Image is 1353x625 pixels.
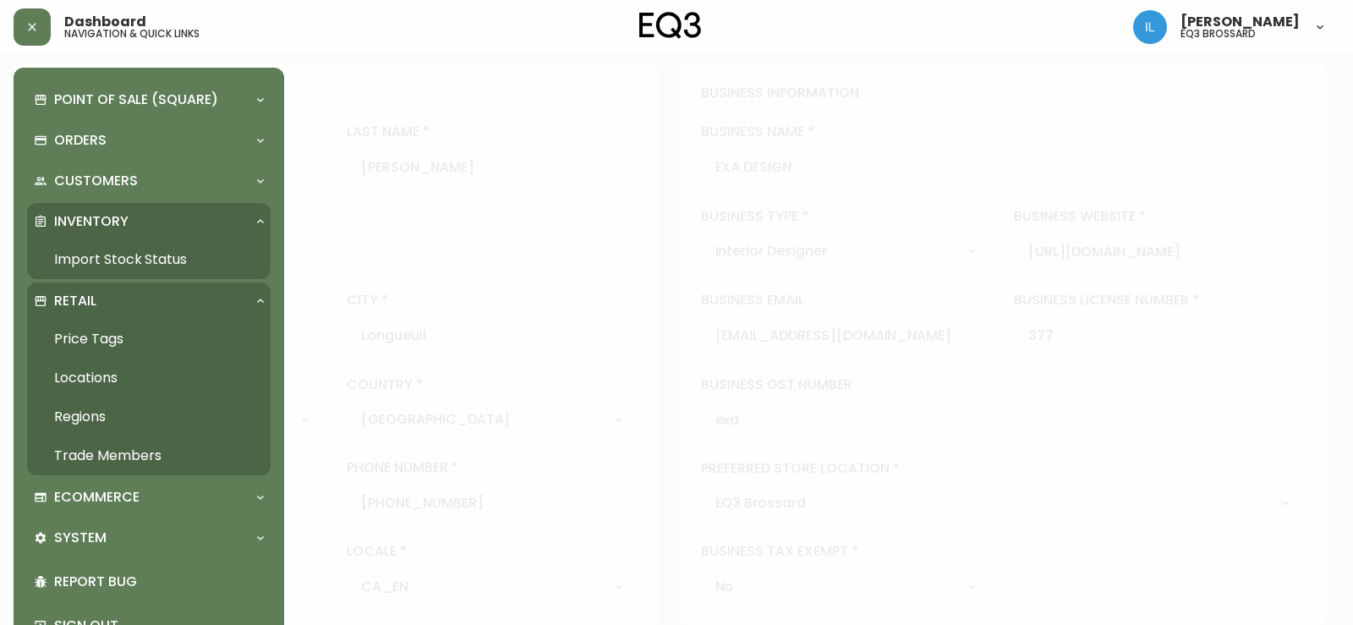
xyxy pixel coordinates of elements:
a: Locations [27,359,271,397]
a: Trade Members [27,436,271,475]
p: Report Bug [54,573,264,591]
span: [PERSON_NAME] [1180,15,1300,29]
a: Price Tags [27,320,271,359]
div: System [27,519,271,556]
p: Orders [54,131,107,150]
div: Point of Sale (Square) [27,81,271,118]
h5: navigation & quick links [64,29,200,39]
img: logo [639,12,702,39]
p: Customers [54,172,138,190]
div: Retail [27,282,271,320]
div: Report Bug [27,560,271,604]
p: Retail [54,292,96,310]
p: Inventory [54,212,129,231]
a: Import Stock Status [27,240,271,279]
p: System [54,529,107,547]
img: 998f055460c6ec1d1452ac0265469103 [1133,10,1167,44]
div: Customers [27,162,271,200]
h5: eq3 brossard [1180,29,1256,39]
p: Ecommerce [54,488,140,507]
div: Ecommerce [27,479,271,516]
p: Point of Sale (Square) [54,90,218,109]
a: Regions [27,397,271,436]
div: Orders [27,122,271,159]
div: Inventory [27,203,271,240]
span: Dashboard [64,15,146,29]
